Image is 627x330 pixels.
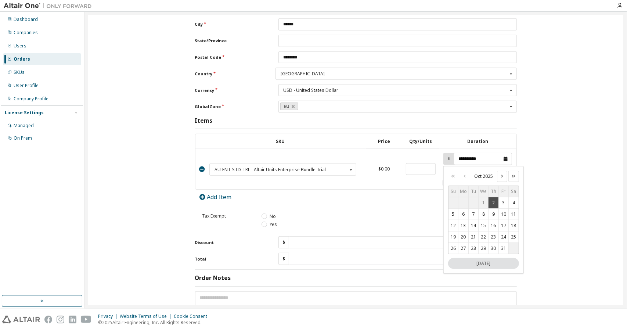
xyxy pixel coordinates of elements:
button: Mon Oct 20 2025 [458,232,468,243]
td: $0.00 [366,149,403,190]
label: Currency [195,87,266,93]
div: Orders [14,56,30,62]
img: linkedin.svg [69,316,76,323]
button: Sat Oct 11 2025 [509,209,518,220]
a: EU [280,103,298,110]
button: Fri Oct 03 2025 [499,197,508,208]
button: Fri Oct 17 2025 [499,220,508,231]
input: Discount [289,236,517,248]
div: Users [14,43,26,49]
label: Discount [195,240,266,245]
button: Sat Oct 04 2025 [509,197,518,208]
h3: Order Notes [195,275,231,282]
div: License Settings [5,110,44,116]
div: Managed [14,123,34,129]
button: Mon Oct 27 2025 [458,243,468,254]
div: [GEOGRAPHIC_DATA] [281,72,507,76]
th: Price [366,134,403,148]
div: Cookie Consent [174,313,212,319]
input: State/Province [278,35,517,47]
span: October 2025 [472,173,495,179]
div: SKUs [14,69,25,75]
label: State/Province [195,38,266,44]
div: Website Terms of Use [120,313,174,319]
button: Next year [508,171,519,182]
button: Thu Oct 16 2025 [489,220,498,231]
button: Sun Oct 19 2025 [448,232,458,243]
div: $ [278,253,289,265]
div: On Prem [14,135,32,141]
img: Altair One [4,2,96,10]
button: Sun Oct 12 2025 [448,220,458,231]
div: GlobalZone [278,101,517,113]
span: Tax Exempt [202,213,226,219]
label: Postal Code [195,54,266,60]
label: Override Dates [443,180,513,186]
div: Company Profile [14,96,48,102]
img: facebook.svg [44,316,52,323]
img: instagram.svg [57,316,64,323]
input: Postal Code [278,51,517,64]
button: Fri Oct 24 2025 [499,232,508,243]
button: Thu Oct 23 2025 [489,232,498,243]
h3: Items [195,117,213,125]
button: Wed Oct 08 2025 [479,209,488,220]
button: Next month [497,171,507,182]
button: Tue Oct 07 2025 [469,209,478,220]
button: Tue Oct 14 2025 [469,220,478,231]
button: Tue Oct 28 2025 [469,243,478,254]
label: City [195,21,266,27]
label: S [444,155,452,161]
a: Add Item [199,193,232,201]
div: USD - United States Dollar [283,88,338,93]
button: Sun Oct 26 2025 [448,243,458,254]
div: AU-ENT-STD-TRL - Altair Units Enterprise Bundle Trial [215,168,347,172]
button: Mon Oct 13 2025 [458,220,468,231]
button: Sat Oct 18 2025 [509,220,518,231]
div: Currency [278,84,517,96]
img: youtube.svg [81,316,91,323]
button: Thu Oct 30 2025 [489,243,498,254]
label: GlobalZone [195,104,266,110]
img: altair_logo.svg [2,316,40,323]
button: Wed Oct 29 2025 [479,243,488,254]
button: Thu Oct 02 2025 [489,197,498,208]
button: Sun Oct 05 2025 [448,209,458,220]
label: No [262,213,276,219]
label: Country [195,71,263,77]
label: Yes [262,221,277,227]
div: Country [275,68,516,80]
th: Qty/Units [403,134,439,148]
th: Duration [439,134,516,148]
button: Thu Oct 02 2025, Today [448,258,519,269]
button: Tue Oct 21 2025 [469,232,478,243]
input: Total [289,253,517,265]
button: Wed Oct 15 2025 [479,220,488,231]
div: Dashboard [14,17,38,22]
div: Privacy [98,313,120,319]
input: City [278,18,517,31]
div: Companies [14,30,38,36]
button: Wed Oct 22 2025 [479,232,488,243]
button: Mon Oct 06 2025 [458,209,468,220]
div: $ [278,236,289,248]
label: Total [195,256,266,262]
p: © 2025 Altair Engineering, Inc. All Rights Reserved. [98,319,212,326]
div: User Profile [14,83,39,89]
button: Sat Oct 25 2025 [509,232,518,243]
button: Thu Oct 09 2025 [489,209,498,220]
button: Fri Oct 31 2025 [499,243,508,254]
th: SKU [195,134,366,148]
button: Fri Oct 10 2025 [499,209,508,220]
